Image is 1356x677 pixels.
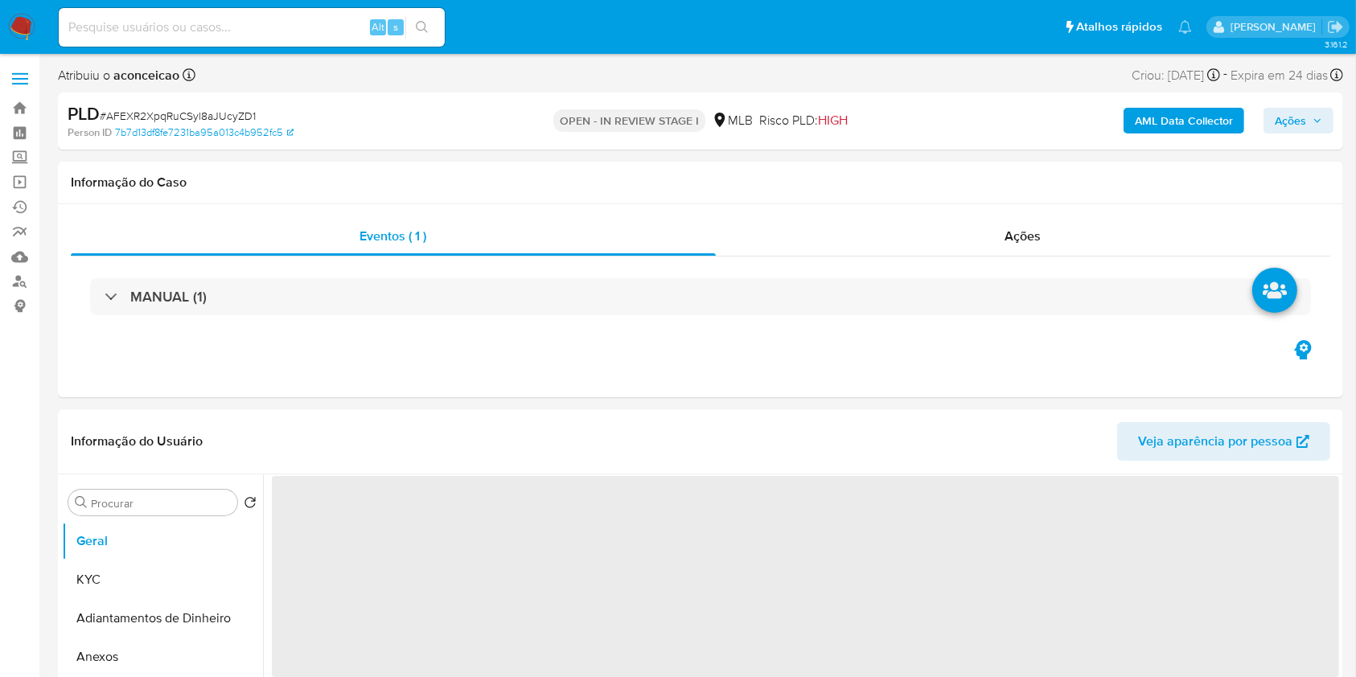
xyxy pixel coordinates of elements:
[1327,18,1344,35] a: Sair
[110,66,179,84] b: aconceicao
[100,108,256,124] span: # AFEXR2XpqRuCSyl8aJUcyZD1
[62,522,263,560] button: Geral
[1231,19,1321,35] p: ana.conceicao@mercadolivre.com
[393,19,398,35] span: s
[115,125,294,140] a: 7b7d13df8fe7231ba95a013c4b952fc5
[58,67,179,84] span: Atribuiu o
[1138,422,1292,461] span: Veja aparência por pessoa
[405,16,438,39] button: search-icon
[59,17,445,38] input: Pesquise usuários ou casos...
[90,278,1311,315] div: MANUAL (1)
[62,599,263,638] button: Adiantamentos de Dinheiro
[130,288,207,306] h3: MANUAL (1)
[1132,64,1220,86] div: Criou: [DATE]
[62,560,263,599] button: KYC
[1124,108,1244,133] button: AML Data Collector
[712,112,753,129] div: MLB
[1231,67,1328,84] span: Expira em 24 dias
[1178,20,1192,34] a: Notificações
[91,496,231,511] input: Procurar
[1117,422,1330,461] button: Veja aparência por pessoa
[68,125,112,140] b: Person ID
[68,101,100,126] b: PLD
[244,496,257,514] button: Retornar ao pedido padrão
[1275,108,1306,133] span: Ações
[759,112,848,129] span: Risco PLD:
[1076,18,1162,35] span: Atalhos rápidos
[71,433,203,449] h1: Informação do Usuário
[1005,227,1042,245] span: Ações
[553,109,705,132] p: OPEN - IN REVIEW STAGE I
[75,496,88,509] button: Procurar
[1135,108,1233,133] b: AML Data Collector
[1264,108,1333,133] button: Ações
[360,227,427,245] span: Eventos ( 1 )
[1223,64,1227,86] span: -
[818,111,848,129] span: HIGH
[372,19,384,35] span: Alt
[62,638,263,676] button: Anexos
[272,476,1339,677] span: ‌
[71,174,1330,191] h1: Informação do Caso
